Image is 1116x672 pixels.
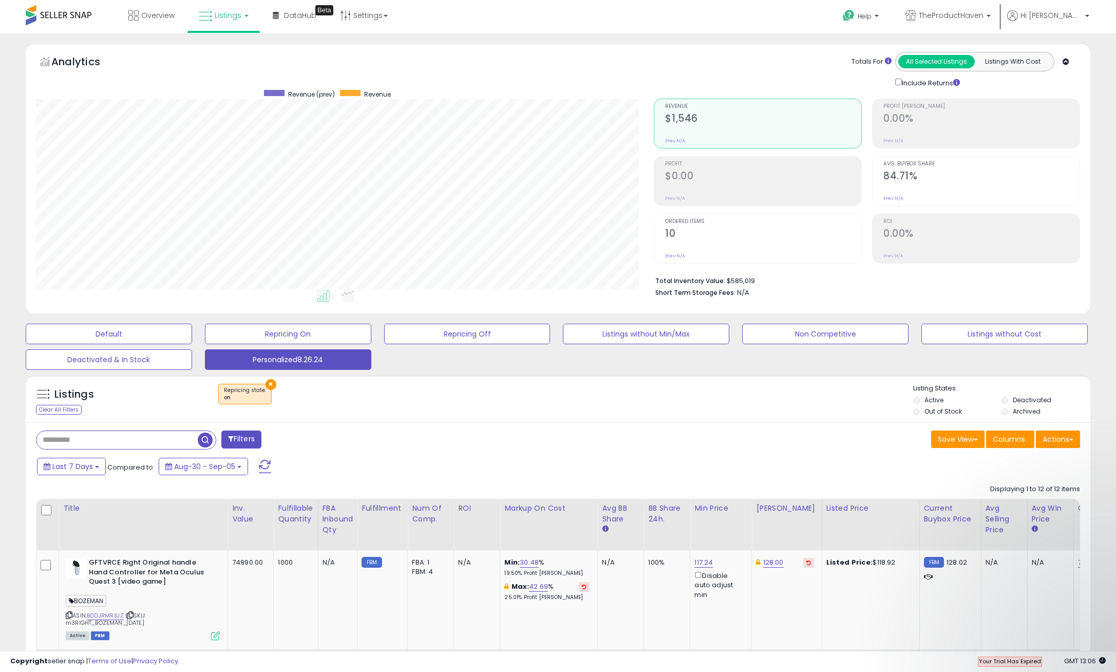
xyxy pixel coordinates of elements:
[883,228,1080,241] h2: 0.00%
[1007,10,1089,33] a: Hi [PERSON_NAME]
[384,324,551,344] button: Repricing Off
[665,113,861,126] h2: $1,546
[924,396,943,404] label: Active
[1013,407,1041,416] label: Archived
[990,484,1080,494] div: Displaying 1 to 12 of 12 items
[224,394,266,401] div: on
[458,558,492,567] div: N/A
[665,228,861,241] h2: 10
[924,557,944,568] small: FBM
[665,138,685,144] small: Prev: N/A
[602,503,639,525] div: Avg BB Share
[37,458,106,475] button: Last 7 Days
[141,10,175,21] span: Overview
[602,525,608,534] small: Avg BB Share.
[883,161,1080,167] span: Avg. Buybox Share
[504,582,590,601] div: %
[974,55,1051,68] button: Listings With Cost
[205,324,371,344] button: Repricing On
[362,557,382,568] small: FBM
[826,557,873,567] b: Listed Price:
[66,558,86,578] img: 31DwJkzjrSL._SL40_.jpg
[986,431,1034,448] button: Columns
[284,10,316,21] span: DataHub
[504,594,590,601] p: 25.01% Profit [PERSON_NAME]
[756,503,817,514] div: [PERSON_NAME]
[232,503,269,525] div: Inv. value
[835,2,889,33] a: Help
[931,431,985,448] button: Save View
[648,503,686,525] div: BB Share 24h.
[924,407,962,416] label: Out of Stock
[224,386,266,402] span: Repricing state :
[91,631,109,640] span: FBM
[887,77,972,88] div: Include Returns
[655,274,1072,286] li: $585,019
[883,219,1080,225] span: ROI
[323,558,350,567] div: N/A
[278,503,313,525] div: Fulfillable Quantity
[364,90,391,99] span: Revenue
[826,558,912,567] div: $118.92
[412,503,449,525] div: Num of Comp.
[648,558,682,567] div: 100%
[504,558,590,577] div: %
[26,349,192,370] button: Deactivated & In Stock
[323,503,353,535] div: FBA inbound Qty
[215,10,241,21] span: Listings
[563,324,729,344] button: Listings without Min/Max
[504,570,590,577] p: 19.50% Profit [PERSON_NAME]
[1078,503,1103,514] div: Cost
[1032,525,1038,534] small: Avg Win Price.
[412,567,446,576] div: FBM: 4
[221,431,261,449] button: Filters
[89,558,214,589] b: GFTVRCE Right Original handle Hand Controller for Meta Oculus Quest 3 [video game]
[51,54,120,71] h5: Analytics
[1036,431,1080,448] button: Actions
[826,503,915,514] div: Listed Price
[1032,503,1069,525] div: Avg Win Price
[504,503,593,514] div: Markup on Cost
[520,557,539,568] a: 30.48
[742,324,909,344] button: Non Competitive
[504,557,520,567] b: Min:
[665,195,685,201] small: Prev: N/A
[655,288,735,297] b: Short Term Storage Fees:
[26,324,192,344] button: Default
[66,595,106,607] span: BOZEMAN
[66,558,220,639] div: ASIN:
[1013,396,1051,404] label: Deactivated
[66,631,89,640] span: All listings currently available for purchase on Amazon
[921,324,1088,344] button: Listings without Cost
[52,461,93,472] span: Last 7 Days
[174,461,235,472] span: Aug-30 - Sep-05
[36,405,82,415] div: Clear All Filters
[266,379,276,390] button: ×
[883,104,1080,109] span: Profit [PERSON_NAME]
[10,656,48,666] strong: Copyright
[1032,558,1066,567] div: N/A
[288,90,335,99] span: Revenue (prev)
[883,113,1080,126] h2: 0.00%
[898,55,975,68] button: All Selected Listings
[1078,557,1096,568] a: 74.99
[763,557,784,568] a: 128.00
[1020,10,1082,21] span: Hi [PERSON_NAME]
[883,138,903,144] small: Prev: N/A
[500,499,598,550] th: The percentage added to the cost of goods (COGS) that forms the calculator for Min & Max prices.
[10,657,178,666] div: seller snap | |
[883,195,903,201] small: Prev: N/A
[737,288,749,297] span: N/A
[694,570,744,600] div: Disable auto adjust min
[665,170,861,184] h2: $0.00
[947,557,967,567] span: 128.02
[315,5,333,15] div: Tooltip anchor
[107,462,155,472] span: Compared to:
[278,558,310,567] div: 1000
[924,503,977,525] div: Current Buybox Price
[986,503,1023,535] div: Avg Selling Price
[602,558,636,567] div: N/A
[986,558,1019,567] div: N/A
[88,656,131,666] a: Terms of Use
[993,434,1025,444] span: Columns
